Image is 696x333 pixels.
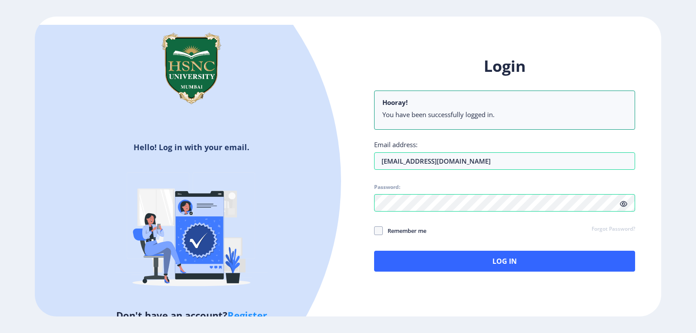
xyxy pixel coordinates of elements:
label: Email address: [374,140,418,149]
a: Register [228,309,267,322]
img: hsnc.png [148,25,235,112]
img: Verified-rafiki.svg [115,156,268,308]
a: Forgot Password? [592,225,635,233]
h1: Login [374,56,635,77]
label: Password: [374,184,400,191]
h5: Don't have an account? [41,308,341,322]
input: Email address [374,152,635,170]
button: Log In [374,251,635,272]
b: Hooray! [382,98,408,107]
li: You have been successfully logged in. [382,110,627,119]
span: Remember me [383,225,426,236]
